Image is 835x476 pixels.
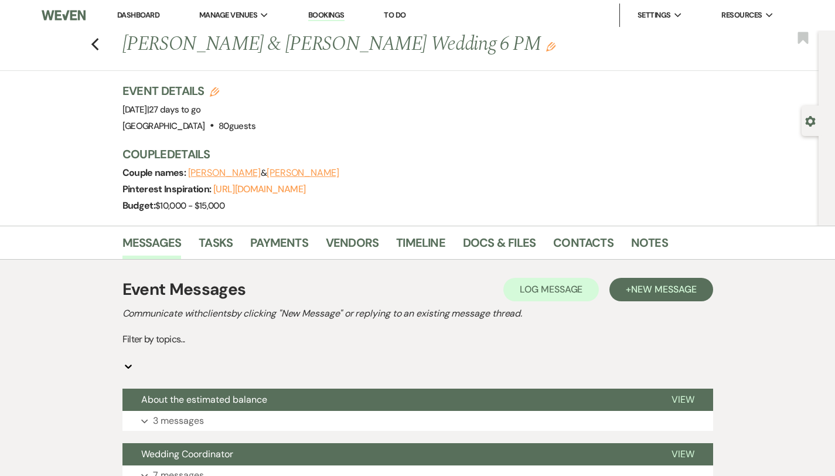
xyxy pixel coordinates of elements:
[122,83,255,99] h3: Event Details
[553,233,614,259] a: Contacts
[326,233,379,259] a: Vendors
[122,277,246,302] h1: Event Messages
[122,104,201,115] span: [DATE]
[122,389,653,411] button: About the estimated balance
[117,10,159,20] a: Dashboard
[122,307,713,321] h2: Communicate with clients by clicking "New Message" or replying to an existing message thread.
[609,278,713,301] button: +New Message
[122,146,779,162] h3: Couple Details
[199,9,257,21] span: Manage Venues
[631,283,696,295] span: New Message
[122,166,188,179] span: Couple names:
[653,443,713,465] button: View
[396,233,445,259] a: Timeline
[147,104,201,115] span: |
[721,9,762,21] span: Resources
[141,448,233,460] span: Wedding Coordinator
[122,199,156,212] span: Budget:
[308,10,345,21] a: Bookings
[520,283,582,295] span: Log Message
[672,393,694,406] span: View
[463,233,536,259] a: Docs & Files
[188,167,339,179] span: &
[672,448,694,460] span: View
[653,389,713,411] button: View
[267,168,339,178] button: [PERSON_NAME]
[153,413,204,429] p: 3 messages
[631,233,668,259] a: Notes
[805,115,816,126] button: Open lead details
[638,9,671,21] span: Settings
[213,183,305,195] a: [URL][DOMAIN_NAME]
[122,30,647,59] h1: [PERSON_NAME] & [PERSON_NAME] Wedding 6 PM
[122,443,653,465] button: Wedding Coordinator
[122,233,182,259] a: Messages
[122,183,213,195] span: Pinterest Inspiration:
[250,233,308,259] a: Payments
[141,393,267,406] span: About the estimated balance
[42,3,86,28] img: Weven Logo
[122,411,713,431] button: 3 messages
[122,120,205,132] span: [GEOGRAPHIC_DATA]
[384,10,405,20] a: To Do
[188,168,261,178] button: [PERSON_NAME]
[122,332,328,346] div: Filter by topics...
[199,233,233,259] a: Tasks
[155,200,224,212] span: $10,000 - $15,000
[219,120,255,132] span: 80 guests
[149,104,201,115] span: 27 days to go
[503,278,599,301] button: Log Message
[546,41,555,52] button: Edit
